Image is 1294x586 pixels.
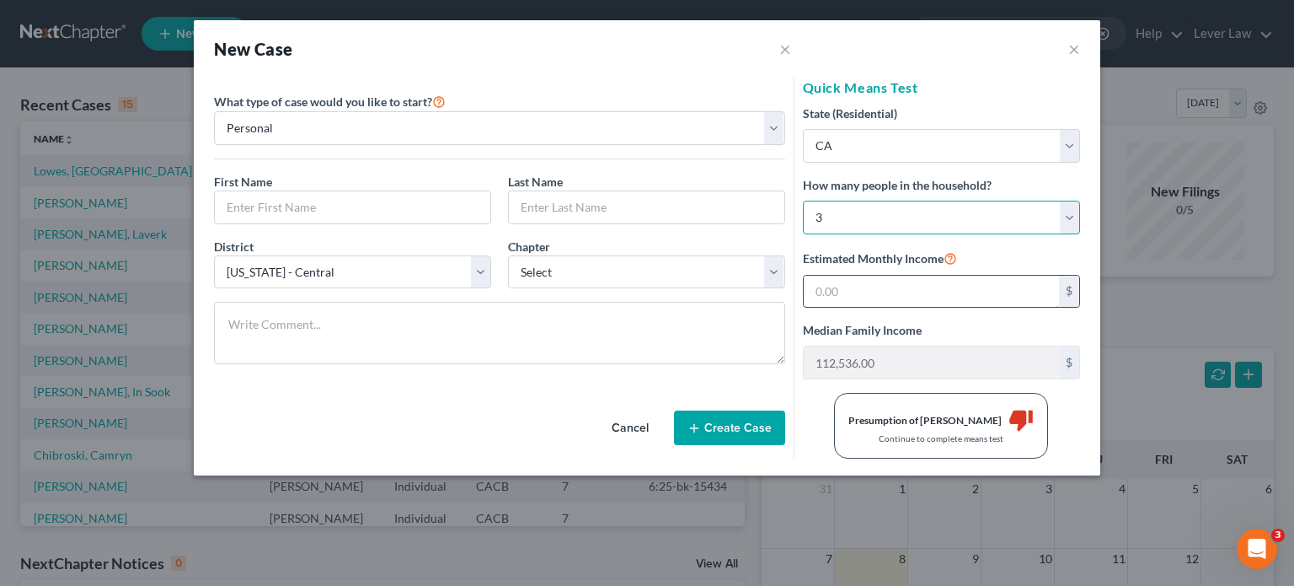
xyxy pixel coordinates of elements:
span: First Name [214,175,272,189]
i: thumb_down [1008,407,1034,433]
span: Last Name [508,175,563,189]
iframe: Intercom live chat [1237,529,1277,569]
button: × [779,37,791,61]
div: $ [1059,347,1079,379]
strong: New Case [214,39,292,59]
div: Continue to complete means test [848,433,1034,444]
div: Presumption of [PERSON_NAME] [848,413,1002,427]
input: Enter Last Name [509,191,784,223]
button: Create Case [674,411,785,446]
label: How many people in the household? [803,176,992,194]
h5: Quick Means Test [803,78,1080,98]
label: Median Family Income [803,321,922,339]
input: 0.00 [804,276,1059,308]
span: 3 [1271,529,1285,542]
input: Enter First Name [215,191,490,223]
button: × [1068,39,1080,59]
button: Cancel [593,411,667,445]
input: 0.00 [804,347,1059,379]
span: District [214,239,254,254]
span: Chapter [508,239,550,254]
label: Estimated Monthly Income [803,248,957,268]
span: State (Residential) [803,106,897,121]
div: $ [1059,276,1079,308]
label: What type of case would you like to start? [214,91,446,111]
